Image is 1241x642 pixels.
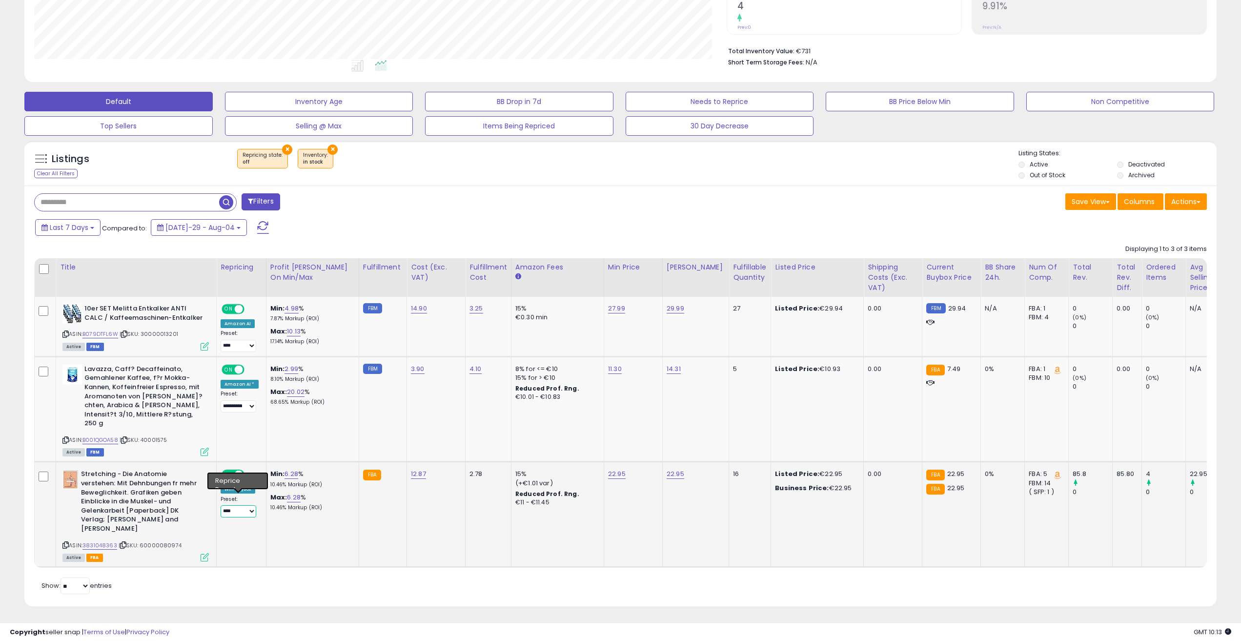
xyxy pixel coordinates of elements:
[626,116,814,136] button: 30 Day Decrease
[411,262,461,283] div: Cost (Exc. VAT)
[270,470,351,488] div: %
[1073,313,1086,321] small: (0%)
[363,303,382,313] small: FBM
[270,327,351,345] div: %
[225,92,413,111] button: Inventory Age
[86,554,103,562] span: FBA
[60,262,212,272] div: Title
[1146,365,1185,373] div: 0
[1029,488,1061,497] div: ( SFP: 1 )
[243,365,259,373] span: OFF
[165,223,235,232] span: [DATE]-29 - Aug-04
[243,471,259,479] span: OFF
[947,364,961,373] span: 7.49
[270,469,285,478] b: Min:
[223,471,235,479] span: ON
[608,469,626,479] a: 22.95
[1165,193,1207,210] button: Actions
[1124,197,1155,207] span: Columns
[411,304,427,313] a: 14.90
[667,304,684,313] a: 29.99
[728,58,804,66] b: Short Term Storage Fees:
[775,364,819,373] b: Listed Price:
[1117,365,1134,373] div: 0.00
[82,436,118,444] a: B001QGOA58
[41,581,112,590] span: Show: entries
[266,258,359,297] th: The percentage added to the cost of goods (COGS) that forms the calculator for Min & Max prices.
[775,304,819,313] b: Listed Price:
[62,470,79,489] img: 41Sa9tH6F2L._SL40_.jpg
[287,387,305,397] a: 20.02
[221,380,259,389] div: Amazon AI *
[733,470,763,478] div: 16
[515,365,596,373] div: 8% for <= €10
[926,303,945,313] small: FBM
[81,470,200,536] b: Stretching - Die Anatomie verstehen: Mit Dehnbungen fr mehr Beweglichkeit. Grafiken geben Einblic...
[285,304,299,313] a: 4.98
[270,262,355,283] div: Profit [PERSON_NAME] on Min/Max
[270,304,351,322] div: %
[243,159,283,166] div: off
[10,628,169,637] div: seller snap | |
[411,469,426,479] a: 12.87
[1030,160,1048,168] label: Active
[120,330,178,338] span: | SKU: 30000013201
[775,262,859,272] div: Listed Price
[775,483,829,493] b: Business Price:
[62,470,209,560] div: ASIN:
[1117,470,1134,478] div: 85.80
[86,343,104,351] span: FBM
[1073,382,1112,391] div: 0
[608,304,625,313] a: 27.99
[1029,313,1061,322] div: FBM: 4
[285,364,298,374] a: 2.99
[806,58,817,67] span: N/A
[270,399,351,406] p: 68.65% Markup (ROI)
[469,262,507,283] div: Fulfillment Cost
[62,365,209,456] div: ASIN:
[1026,92,1215,111] button: Non Competitive
[1029,470,1061,478] div: FBA: 5
[515,470,596,478] div: 15%
[82,330,118,338] a: B079DTFL6W
[83,627,125,637] a: Terms of Use
[1190,470,1229,478] div: 22.95
[608,262,658,272] div: Min Price
[1073,488,1112,497] div: 0
[1117,304,1134,313] div: 0.00
[363,364,382,374] small: FBM
[515,373,596,382] div: 15% for > €10
[947,483,965,493] span: 22.95
[1190,304,1222,313] div: N/A
[1190,488,1229,497] div: 0
[270,315,351,322] p: 7.87% Markup (ROI)
[515,490,579,498] b: Reduced Prof. Rng.
[62,304,209,350] div: ASIN:
[270,481,351,488] p: 10.46% Markup (ROI)
[737,0,961,14] h2: 4
[775,365,856,373] div: €10.93
[1118,193,1163,210] button: Columns
[24,92,213,111] button: Default
[515,262,600,272] div: Amazon Fees
[282,145,292,155] button: ×
[515,313,596,322] div: €0.30 min
[733,304,763,313] div: 27
[926,470,944,480] small: FBA
[35,219,101,236] button: Last 7 Days
[469,470,504,478] div: 2.78
[1146,262,1181,283] div: Ordered Items
[1146,470,1185,478] div: 4
[10,627,45,637] strong: Copyright
[1029,365,1061,373] div: FBA: 1
[515,393,596,401] div: €10.01 - €10.83
[62,343,85,351] span: All listings currently available for purchase on Amazon
[151,219,247,236] button: [DATE]-29 - Aug-04
[1128,171,1155,179] label: Archived
[270,376,351,383] p: 8.10% Markup (ROI)
[270,338,351,345] p: 17.14% Markup (ROI)
[303,159,328,166] div: in stock
[270,493,351,511] div: %
[120,436,167,444] span: | SKU: 40001575
[608,364,622,374] a: 11.30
